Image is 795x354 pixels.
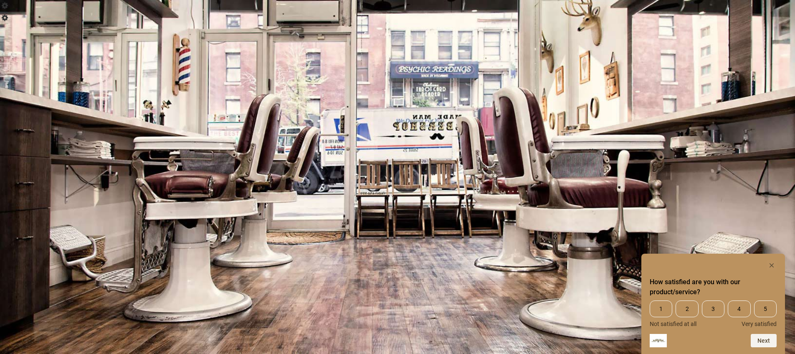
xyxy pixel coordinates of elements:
[728,301,750,317] span: 4
[650,321,696,327] span: Not satisfied at all
[650,277,777,297] h2: How satisfied are you with our product/service? Select an option from 1 to 5, with 1 being Not sa...
[676,301,698,317] span: 2
[754,301,777,317] span: 5
[650,260,777,347] div: How satisfied are you with our product/service? Select an option from 1 to 5, with 1 being Not sa...
[650,301,777,327] div: How satisfied are you with our product/service? Select an option from 1 to 5, with 1 being Not sa...
[767,260,777,270] button: Hide survey
[742,321,777,327] span: Very satisfied
[650,301,672,317] span: 1
[702,301,724,317] span: 3
[751,334,777,347] button: Next question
